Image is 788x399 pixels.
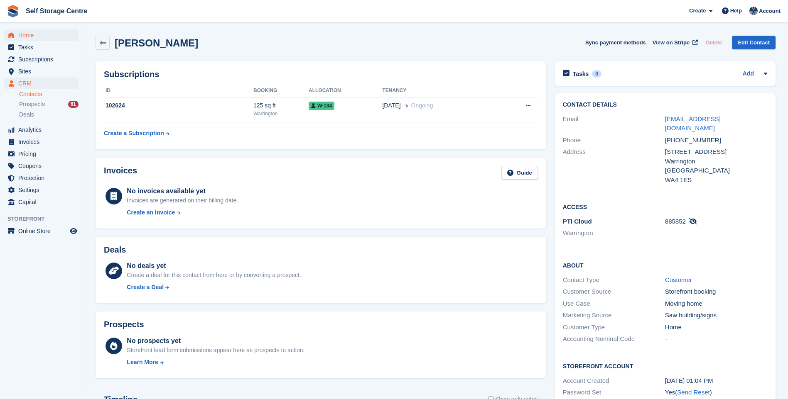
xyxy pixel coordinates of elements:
div: Use Case [563,299,665,309]
a: menu [4,66,79,77]
span: CRM [18,78,68,89]
h2: About [563,261,767,269]
h2: Subscriptions [104,70,538,79]
div: Contact Type [563,275,665,285]
div: No invoices available yet [127,186,238,196]
h2: Storefront Account [563,362,767,370]
a: [EMAIL_ADDRESS][DOMAIN_NAME] [665,115,721,132]
h2: Invoices [104,166,137,180]
div: Customer Type [563,323,665,332]
div: Yes [665,388,767,397]
div: Email [563,114,665,133]
span: [DATE] [382,101,400,110]
li: Warrington [563,229,665,238]
div: Password Set [563,388,665,397]
a: Contacts [19,90,79,98]
a: Prospects 61 [19,100,79,109]
span: Capital [18,196,68,208]
a: Edit Contact [732,36,776,49]
h2: Deals [104,245,126,255]
span: Sites [18,66,68,77]
div: - [665,334,767,344]
div: Saw building/signs [665,311,767,320]
h2: Contact Details [563,102,767,108]
div: Address [563,147,665,185]
span: W-134 [309,102,334,110]
img: stora-icon-8386f47178a22dfd0bd8f6a31ec36ba5ce8667c1dd55bd0f319d3a0aa187defe.svg [7,5,19,17]
div: [DATE] 01:04 PM [665,376,767,386]
a: Create a Deal [127,283,301,292]
a: menu [4,196,79,208]
span: Prospects [19,100,45,108]
a: Deals [19,110,79,119]
a: Guide [501,166,538,180]
span: Help [730,7,742,15]
span: Invoices [18,136,68,148]
a: menu [4,124,79,136]
a: menu [4,225,79,237]
a: Create an Invoice [127,208,238,217]
img: Clair Cole [749,7,758,15]
h2: Access [563,202,767,211]
div: Moving home [665,299,767,309]
div: Create a deal for this contact from here or by converting a prospect. [127,271,301,280]
span: Coupons [18,160,68,172]
div: 102624 [104,101,253,110]
a: menu [4,184,79,196]
a: Learn More [127,358,304,367]
div: No deals yet [127,261,301,271]
div: Create a Deal [127,283,164,292]
div: Warrington [253,110,309,117]
span: PTI Cloud [563,218,592,225]
span: ( ) [675,389,712,396]
a: menu [4,172,79,184]
div: 0 [592,70,601,78]
a: menu [4,148,79,160]
div: Accounting Nominal Code [563,334,665,344]
a: menu [4,78,79,89]
div: Warrington [665,157,767,166]
span: Account [759,7,781,15]
a: Customer [665,276,692,283]
span: Home [18,29,68,41]
div: 61 [68,101,79,108]
span: Protection [18,172,68,184]
div: [PHONE_NUMBER] [665,136,767,145]
span: Create [689,7,706,15]
div: [STREET_ADDRESS] [665,147,767,157]
span: Ongoing [411,102,433,109]
h2: [PERSON_NAME] [115,37,198,49]
span: Deals [19,111,34,119]
th: ID [104,84,253,97]
div: 125 sq ft [253,101,309,110]
div: Customer Source [563,287,665,297]
div: Storefront booking [665,287,767,297]
div: Account Created [563,376,665,386]
th: Tenancy [382,84,498,97]
a: menu [4,160,79,172]
span: Tasks [18,41,68,53]
span: 885852 [665,218,686,225]
div: Create an Invoice [127,208,175,217]
span: Subscriptions [18,54,68,65]
th: Allocation [309,84,383,97]
a: Send Reset [677,389,709,396]
div: Create a Subscription [104,129,164,138]
div: Phone [563,136,665,145]
div: Learn More [127,358,158,367]
a: Preview store [69,226,79,236]
div: Invoices are generated on their billing date. [127,196,238,205]
h2: Tasks [573,70,589,78]
div: Home [665,323,767,332]
span: Settings [18,184,68,196]
a: menu [4,29,79,41]
a: Self Storage Centre [22,4,91,18]
span: Storefront [7,215,83,223]
span: Analytics [18,124,68,136]
div: Marketing Source [563,311,665,320]
button: Sync payment methods [585,36,646,49]
div: Storefront lead form submissions appear here as prospects to action. [127,346,304,355]
a: View on Stripe [649,36,700,49]
a: menu [4,41,79,53]
a: Add [743,69,754,79]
